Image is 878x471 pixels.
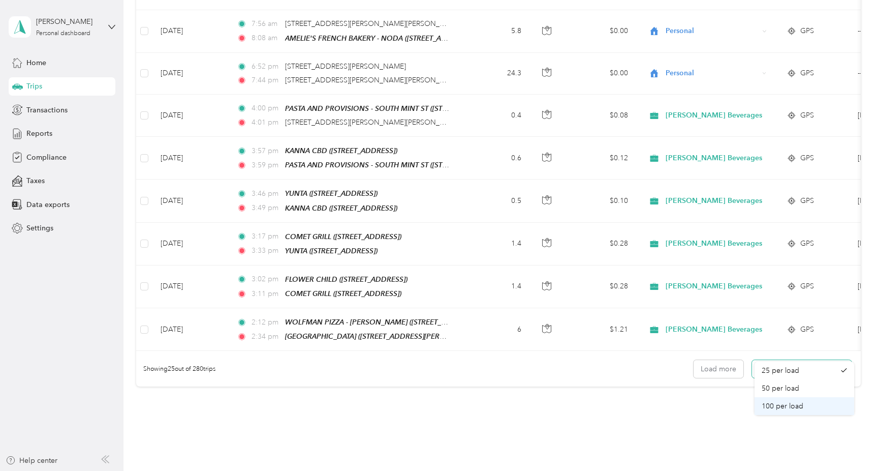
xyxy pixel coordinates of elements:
span: Personal [666,68,759,79]
span: 7:44 pm [252,75,280,86]
span: 50 per load [762,384,799,393]
span: Reports [26,128,52,139]
span: Settings [26,223,53,233]
td: [DATE] [152,53,229,95]
span: 3:11 pm [252,288,280,300]
span: KANNA CBD ([STREET_ADDRESS]) [285,204,397,212]
td: [DATE] [152,180,229,222]
span: 3:49 pm [252,202,280,214]
span: 2:12 pm [252,317,280,328]
span: 3:02 pm [252,274,280,285]
span: Compliance [26,152,67,163]
span: [GEOGRAPHIC_DATA] ([STREET_ADDRESS][PERSON_NAME]) [285,332,484,341]
span: YUNTA ([STREET_ADDRESS]) [285,247,378,255]
td: [DATE] [152,223,229,266]
td: [DATE] [152,308,229,351]
td: 1.4 [462,223,529,266]
span: 7:56 am [252,18,280,30]
span: 100 per load [762,402,803,410]
span: 6:52 pm [252,61,280,72]
span: 4:01 pm [252,117,280,128]
span: KANNA CBD ([STREET_ADDRESS]) [285,146,397,155]
span: FLOWER CHILD ([STREET_ADDRESS]) [285,275,407,283]
button: Help center [6,455,57,466]
span: 2:34 pm [252,331,280,342]
span: Data exports [26,199,70,210]
td: $0.08 [565,95,636,137]
span: [PERSON_NAME] Beverages [666,281,762,292]
div: Personal dashboard [36,31,90,37]
span: [PERSON_NAME] Beverages [666,195,762,207]
td: $0.00 [565,53,636,95]
td: 0.6 [462,137,529,180]
iframe: Everlance-gr Chat Button Frame [821,414,878,471]
span: Transactions [26,105,68,115]
td: 6 [462,308,529,351]
td: 1.4 [462,266,529,308]
span: 3:46 pm [252,188,280,199]
td: $0.28 [565,266,636,308]
span: GPS [800,238,814,249]
span: 3:57 pm [252,145,280,157]
span: GPS [800,153,814,164]
span: [STREET_ADDRESS][PERSON_NAME][PERSON_NAME] [285,118,462,127]
td: [DATE] [152,137,229,180]
span: 3:59 pm [252,160,280,171]
td: [DATE] [152,95,229,137]
span: COMET GRILL ([STREET_ADDRESS]) [285,232,401,241]
td: $0.12 [565,137,636,180]
span: [PERSON_NAME] Beverages [666,153,762,164]
span: [STREET_ADDRESS][PERSON_NAME] [285,62,406,71]
span: COMET GRILL ([STREET_ADDRESS]) [285,289,401,298]
td: $0.28 [565,223,636,266]
span: [STREET_ADDRESS][PERSON_NAME][PERSON_NAME] [285,19,462,28]
span: [PERSON_NAME] Beverages [666,238,762,249]
span: GPS [800,195,814,207]
span: PASTA AND PROVISIONS - SOUTH MINT ST ([STREET_ADDRESS]) [285,161,498,169]
span: Showing 25 out of 280 trips [136,365,215,374]
span: AMELIE'S FRENCH BAKERY - NODA ([STREET_ADDRESS]) [285,34,473,43]
td: $1.21 [565,308,636,351]
span: 4:00 pm [252,103,280,114]
span: GPS [800,110,814,121]
td: [DATE] [152,266,229,308]
span: YUNTA ([STREET_ADDRESS]) [285,189,378,197]
span: PASTA AND PROVISIONS - SOUTH MINT ST ([STREET_ADDRESS]) [285,104,498,113]
span: 3:17 pm [252,231,280,242]
span: GPS [800,68,814,79]
td: $0.10 [565,180,636,222]
span: 25 per load [762,366,799,375]
span: 8:08 am [252,33,280,44]
td: 24.3 [462,53,529,95]
td: [DATE] [152,10,229,52]
span: [PERSON_NAME] Beverages [666,324,762,335]
span: [STREET_ADDRESS][PERSON_NAME][PERSON_NAME] [285,76,462,84]
span: Trips [26,81,42,92]
td: $0.00 [565,10,636,52]
td: 0.5 [462,180,529,222]
td: 0.4 [462,95,529,137]
div: [PERSON_NAME] [36,16,100,27]
span: Taxes [26,175,45,186]
button: Load more [694,360,743,378]
span: WOLFMAN PIZZA - [PERSON_NAME] ([STREET_ADDRESS]) [285,318,478,327]
span: 3:33 pm [252,245,280,256]
span: GPS [800,281,814,292]
span: Personal [666,25,759,37]
span: GPS [800,324,814,335]
td: 5.8 [462,10,529,52]
span: GPS [800,25,814,37]
span: [PERSON_NAME] Beverages [666,110,762,121]
span: Home [26,57,46,68]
